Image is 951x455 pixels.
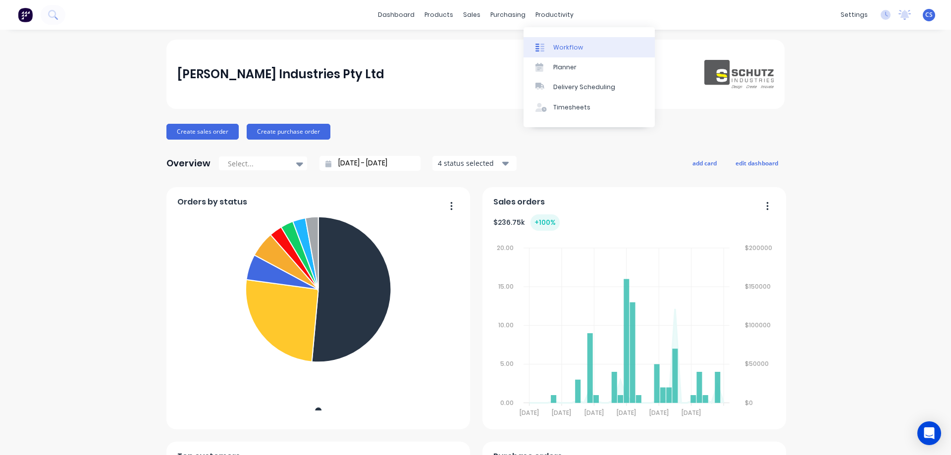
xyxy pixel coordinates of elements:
button: Create purchase order [247,124,330,140]
div: Timesheets [553,103,590,112]
tspan: $50000 [745,360,769,368]
tspan: [DATE] [649,408,669,417]
div: sales [458,7,485,22]
div: 4 status selected [438,158,500,168]
tspan: [DATE] [552,408,571,417]
tspan: $150000 [745,282,771,291]
div: products [420,7,458,22]
tspan: 5.00 [500,360,514,368]
a: Timesheets [524,98,655,117]
button: add card [686,156,723,169]
div: productivity [530,7,579,22]
div: Workflow [553,43,583,52]
div: Planner [553,63,577,72]
a: Planner [524,57,655,77]
div: settings [836,7,873,22]
tspan: [DATE] [584,408,604,417]
div: $ 236.75k [493,214,560,231]
a: Delivery Scheduling [524,77,655,97]
tspan: [DATE] [682,408,701,417]
tspan: $200000 [745,244,772,252]
div: [PERSON_NAME] Industries Pty Ltd [177,64,384,84]
a: dashboard [373,7,420,22]
tspan: $100000 [745,321,771,329]
div: + 100 % [530,214,560,231]
tspan: 15.00 [498,282,514,291]
img: Factory [18,7,33,22]
img: Schutz Industries Pty Ltd [704,60,774,89]
tspan: 0.00 [500,399,514,407]
div: Open Intercom Messenger [917,421,941,445]
span: Sales orders [493,196,545,208]
div: purchasing [485,7,530,22]
button: edit dashboard [729,156,785,169]
div: Delivery Scheduling [553,83,615,92]
tspan: [DATE] [520,408,539,417]
button: Create sales order [166,124,239,140]
a: Workflow [524,37,655,57]
div: Overview [166,153,211,173]
button: 4 status selected [432,156,517,171]
tspan: 10.00 [498,321,514,329]
span: CS [925,10,933,19]
tspan: $0 [745,399,753,407]
tspan: 20.00 [497,244,514,252]
tspan: [DATE] [617,408,636,417]
span: Orders by status [177,196,247,208]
